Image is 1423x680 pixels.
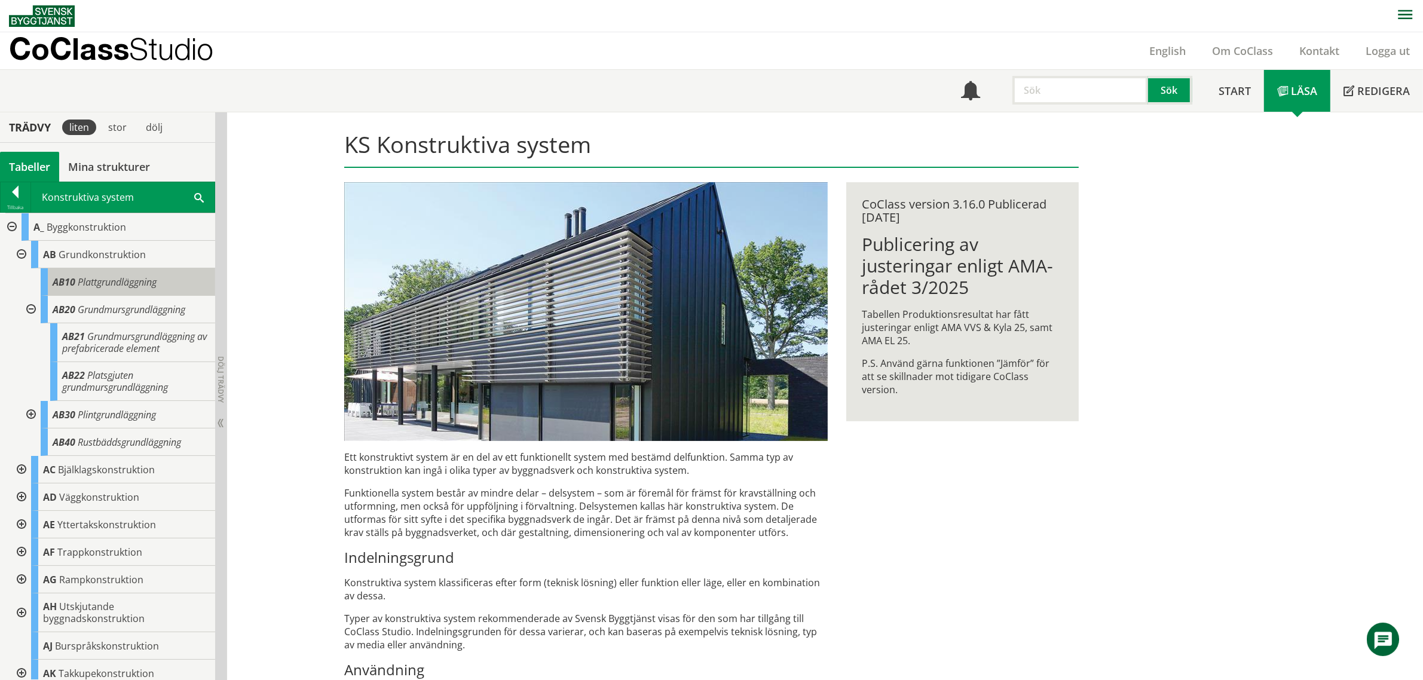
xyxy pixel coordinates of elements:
[216,356,226,403] span: Dölj trädvy
[59,667,154,680] span: Takkupekonstruktion
[62,330,85,343] span: AB21
[78,436,181,449] span: Rustbäddsgrundläggning
[57,546,142,559] span: Trappkonstruktion
[43,600,57,613] span: AH
[194,191,204,203] span: Sök i tabellen
[344,131,1079,168] h1: KS Konstruktiva system
[43,573,57,586] span: AG
[1136,44,1199,58] a: English
[43,491,57,504] span: AD
[59,573,143,586] span: Rampkonstruktion
[1199,44,1286,58] a: Om CoClass
[43,639,53,653] span: AJ
[47,220,126,234] span: Byggkonstruktion
[1012,76,1148,105] input: Sök
[53,436,75,449] span: AB40
[344,661,828,679] h3: Användning
[139,120,170,135] div: dölj
[43,600,145,625] span: Utskjutande byggnadskonstruktion
[1330,70,1423,112] a: Redigera
[53,408,75,421] span: AB30
[43,248,56,261] span: AB
[55,639,159,653] span: Burspråkskonstruktion
[101,120,134,135] div: stor
[58,463,155,476] span: Bjälklagskonstruktion
[961,82,980,102] span: Notifikationer
[78,408,156,421] span: Plintgrundläggning
[1,203,30,212] div: Tillbaka
[344,576,828,602] p: Konstruktiva system klassificeras efter form (teknisk lösning) eller funktion eller läge, eller e...
[129,31,213,66] span: Studio
[9,32,239,69] a: CoClassStudio
[2,121,57,134] div: Trädvy
[1219,84,1251,98] span: Start
[344,612,828,651] p: Typer av konstruktiva system rekommenderade av Svensk Byggtjänst visas för den som har tillgång t...
[78,303,185,316] span: Grundmursgrundläggning
[344,451,828,477] p: Ett konstruktivt system är en del av ett funktionellt system med bestämd delfunktion. Samma typ a...
[862,234,1063,298] h1: Publicering av justeringar enligt AMA-rådet 3/2025
[1357,84,1410,98] span: Redigera
[1148,76,1192,105] button: Sök
[43,667,56,680] span: AK
[43,546,55,559] span: AF
[862,308,1063,347] p: Tabellen Produktionsresultat har fått justeringar enligt AMA VVS & Kyla 25, samt AMA EL 25.
[62,369,168,394] span: Platsgjuten grundmursgrundläggning
[78,275,157,289] span: Plattgrundläggning
[59,491,139,504] span: Väggkonstruktion
[43,518,55,531] span: AE
[1352,44,1423,58] a: Logga ut
[9,42,213,56] p: CoClass
[53,275,75,289] span: AB10
[1264,70,1330,112] a: Läsa
[62,120,96,135] div: liten
[9,5,75,27] img: Svensk Byggtjänst
[344,182,828,441] img: structural-solar-shading.jpg
[1205,70,1264,112] a: Start
[1286,44,1352,58] a: Kontakt
[62,369,85,382] span: AB22
[57,518,156,531] span: Yttertakskonstruktion
[43,463,56,476] span: AC
[33,220,44,234] span: A_
[62,330,207,355] span: Grundmursgrundläggning av prefabricerade element
[1291,84,1317,98] span: Läsa
[344,486,828,539] p: Funktionella system består av mindre delar – delsystem – som är föremål för främst för krav­ställ...
[862,357,1063,396] p: P.S. Använd gärna funktionen ”Jämför” för att se skillnader mot tidigare CoClass version.
[344,549,828,566] h3: Indelningsgrund
[31,182,215,212] div: Konstruktiva system
[59,248,146,261] span: Grundkonstruktion
[862,198,1063,224] div: CoClass version 3.16.0 Publicerad [DATE]
[53,303,75,316] span: AB20
[59,152,159,182] a: Mina strukturer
